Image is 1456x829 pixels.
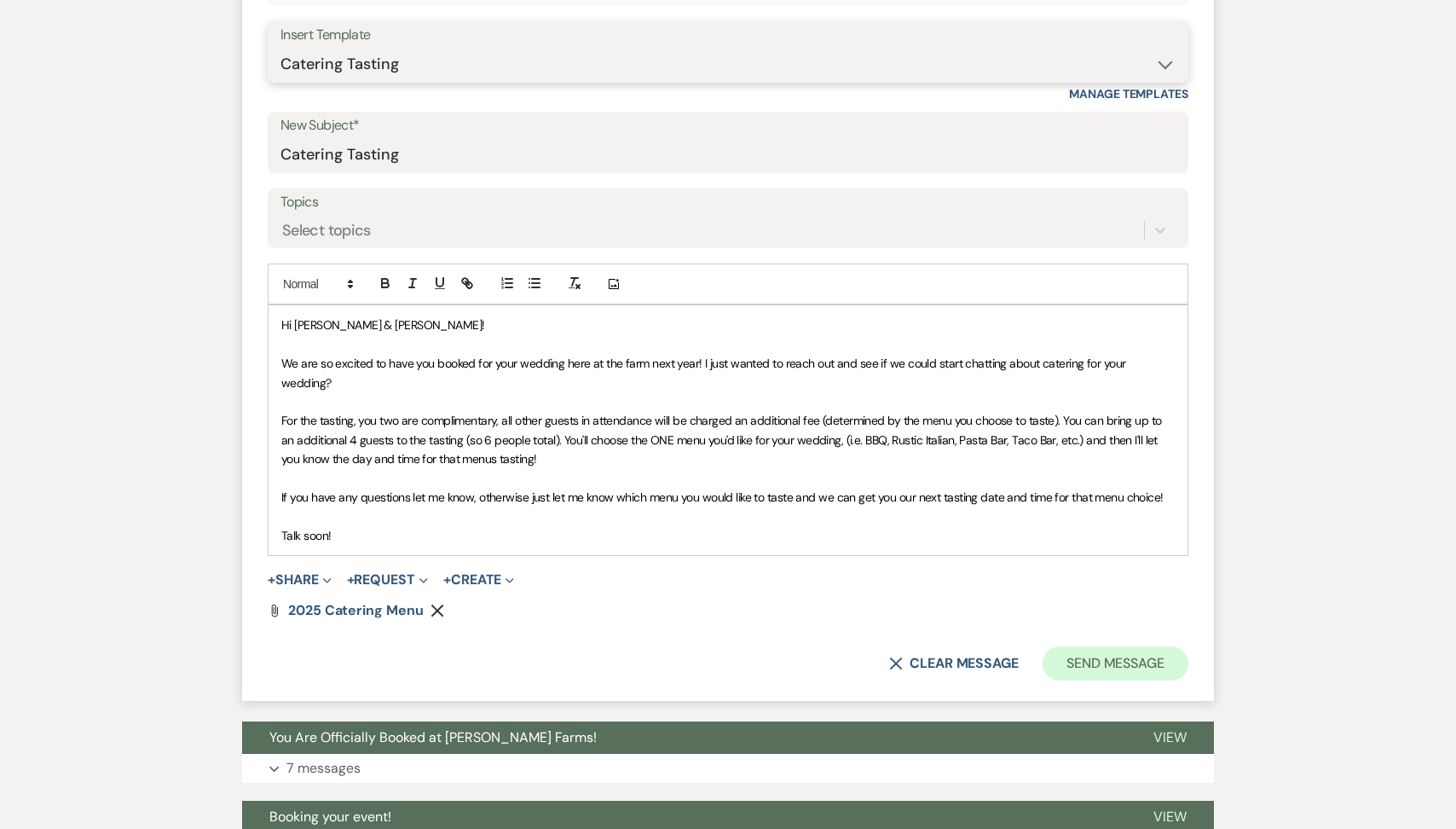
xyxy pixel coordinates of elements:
[242,754,1214,783] button: 7 messages
[269,728,597,746] span: You Are Officially Booked at [PERSON_NAME] Farms!
[281,413,1164,467] span: For the tasting, you two are complimentary, all other guests in attendance will be charged an add...
[889,657,1019,670] button: Clear message
[269,808,391,826] span: Booking your event!
[281,528,331,543] span: Talk soon!
[347,573,355,587] span: +
[280,23,1176,48] div: Insert Template
[1069,86,1188,101] a: Manage Templates
[286,757,361,780] p: 7 messages
[1043,646,1188,681] button: Send Message
[268,573,332,587] button: Share
[443,573,514,587] button: Create
[268,573,275,587] span: +
[281,356,1129,390] span: We are so excited to have you booked for your wedding here at the farm next year! I just wanted t...
[288,604,424,617] a: 2025 Catering Menu
[242,722,1126,754] button: You Are Officially Booked at [PERSON_NAME] Farms!
[1153,808,1187,826] span: View
[281,317,485,333] span: Hi [PERSON_NAME] & [PERSON_NAME]!
[281,490,1164,505] span: If you have any questions let me know, otherwise just let me know which menu you would like to ta...
[280,190,1176,215] label: Topics
[288,601,424,619] span: 2025 Catering Menu
[1153,728,1187,746] span: View
[1126,722,1214,754] button: View
[280,113,1176,138] label: New Subject*
[282,219,371,242] div: Select topics
[443,573,451,587] span: +
[347,573,428,587] button: Request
